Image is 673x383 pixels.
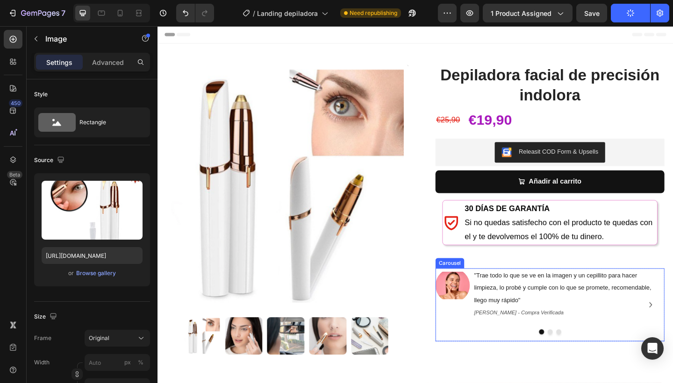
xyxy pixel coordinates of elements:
[79,112,136,133] div: Rectangle
[404,163,461,176] div: Añadir al carrito
[76,269,116,278] button: Browse gallery
[92,57,124,67] p: Advanced
[9,99,22,107] div: 450
[46,57,72,67] p: Settings
[302,42,551,87] h1: Depiladora facial de precisión indolora
[253,8,255,18] span: /
[4,4,70,22] button: 7
[641,337,664,360] div: Open Intercom Messenger
[529,296,544,311] button: Carousel Next Arrow
[176,4,214,22] div: Undo/Redo
[85,330,150,347] button: Original
[576,4,607,22] button: Save
[61,7,65,19] p: 7
[135,357,146,368] button: px
[350,9,397,17] span: Need republishing
[34,358,50,367] label: Width
[89,334,109,342] span: Original
[124,358,131,367] div: px
[344,308,442,315] i: [PERSON_NAME] - Compra Verificada
[302,157,551,182] button: Añadir al carrito
[45,33,125,44] p: Image
[42,247,143,264] input: https://example.com/image.jpg
[122,357,133,368] button: %
[393,132,480,142] div: Releasit COD Form & Upsells
[491,8,551,18] span: 1 product assigned
[68,268,74,279] span: or
[158,26,673,383] iframe: Design area
[34,90,48,99] div: Style
[138,358,143,367] div: %
[302,263,340,301] img: gempages_569647055224439623-19dd6f24-ea0f-41cd-9e86-154d4ec912df.png
[34,311,59,323] div: Size
[374,132,386,143] img: CKKYs5695_ICEAE=.webp
[34,334,51,342] label: Frame
[34,154,66,167] div: Source
[334,206,542,236] p: Si no quedas satisfecho con el producto te quedas con el y te devolvemos el 100% de tu dinero.
[42,181,143,240] img: preview-image
[7,171,22,178] div: Beta
[344,267,537,302] span: "Trae todo lo que se ve en la imagen y un cepillito para hacer limpieza, lo probé y cumple con lo...
[304,254,332,262] div: Carousel
[415,330,421,335] button: Dot
[337,87,387,117] div: €19,90
[334,194,427,203] strong: 30 DÍAS DE GARANTÍA
[434,330,439,335] button: Dot
[257,8,318,18] span: Landing depiladora
[85,354,150,371] input: px%
[424,330,430,335] button: Dot
[367,126,487,149] button: Releasit COD Form & Upsells
[584,9,600,17] span: Save
[483,4,573,22] button: 1 product assigned
[302,93,330,110] div: €25,90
